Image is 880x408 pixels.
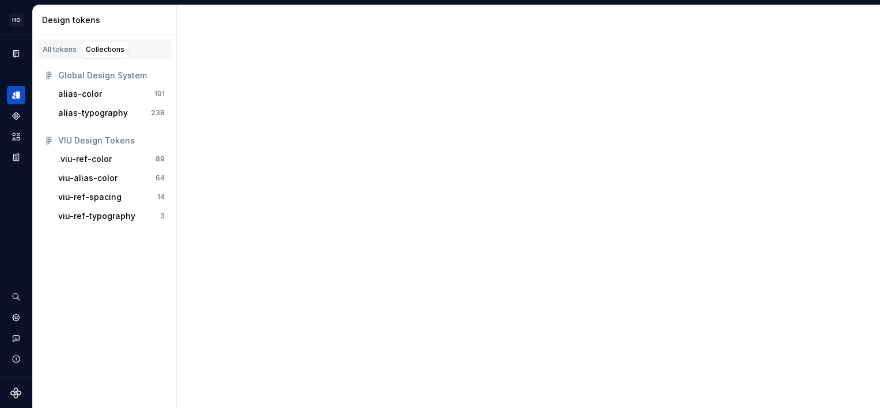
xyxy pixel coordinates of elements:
[58,70,165,81] div: Global Design System
[151,108,165,118] div: 238
[58,88,102,100] div: alias-color
[54,85,169,103] button: alias-color191
[58,210,135,222] div: viu-ref-typography
[58,135,165,146] div: VIU Design Tokens
[54,207,169,225] button: viu-ref-typography3
[58,172,117,184] div: viu-alias-color
[7,288,25,306] button: Search ⌘K
[43,45,77,54] div: All tokens
[157,192,165,202] div: 14
[7,44,25,63] a: Documentation
[160,211,165,221] div: 3
[7,329,25,347] button: Contact support
[42,14,172,26] div: Design tokens
[7,148,25,167] a: Storybook stories
[7,107,25,125] a: Components
[155,154,165,164] div: 89
[9,13,23,27] div: HG
[54,104,169,122] button: alias-typography238
[58,153,112,165] div: .viu-ref-color
[86,45,124,54] div: Collections
[58,107,128,119] div: alias-typography
[10,387,22,399] svg: Supernova Logo
[54,150,169,168] button: .viu-ref-color89
[7,308,25,327] a: Settings
[7,127,25,146] a: Assets
[155,173,165,183] div: 64
[154,89,165,99] div: 191
[54,188,169,206] button: viu-ref-spacing14
[54,169,169,187] button: viu-alias-color64
[7,86,25,104] a: Design tokens
[58,191,122,203] div: viu-ref-spacing
[2,7,30,32] button: HG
